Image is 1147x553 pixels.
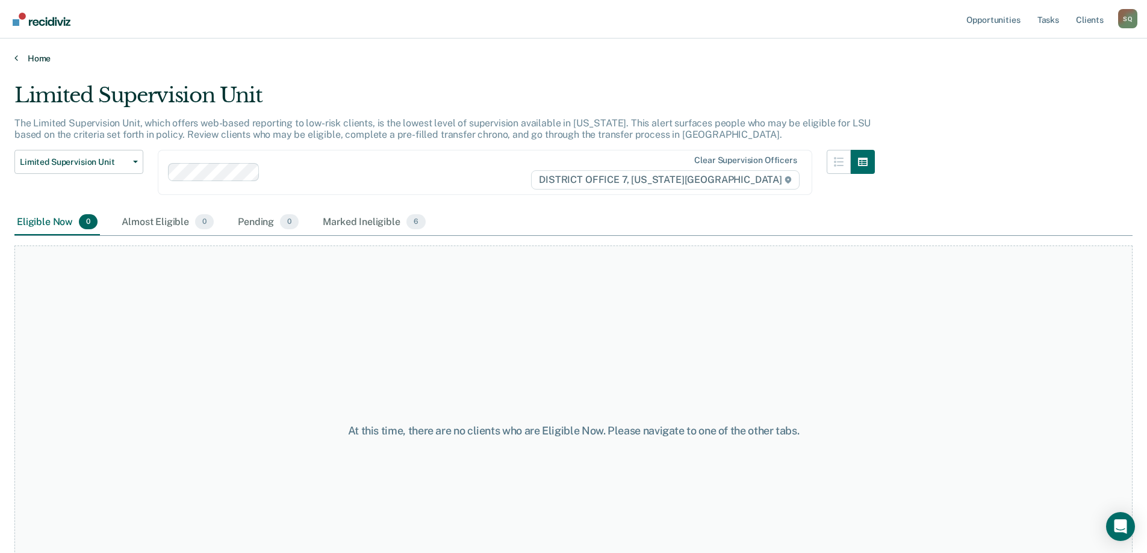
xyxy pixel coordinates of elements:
div: Almost Eligible0 [119,209,216,236]
div: Open Intercom Messenger [1106,512,1135,541]
span: Limited Supervision Unit [20,157,128,167]
span: 0 [79,214,98,230]
div: Eligible Now0 [14,209,100,236]
div: Clear supervision officers [694,155,797,165]
span: 6 [406,214,426,230]
span: DISTRICT OFFICE 7, [US_STATE][GEOGRAPHIC_DATA] [531,170,799,190]
a: Home [14,53,1133,64]
div: At this time, there are no clients who are Eligible Now. Please navigate to one of the other tabs. [294,424,853,437]
img: Recidiviz [13,13,70,26]
div: S Q [1118,9,1137,28]
p: The Limited Supervision Unit, which offers web-based reporting to low-risk clients, is the lowest... [14,117,871,140]
button: Limited Supervision Unit [14,150,143,174]
div: Limited Supervision Unit [14,83,875,117]
div: Pending0 [235,209,301,236]
div: Marked Ineligible6 [320,209,428,236]
button: Profile dropdown button [1118,9,1137,28]
span: 0 [195,214,214,230]
span: 0 [280,214,299,230]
